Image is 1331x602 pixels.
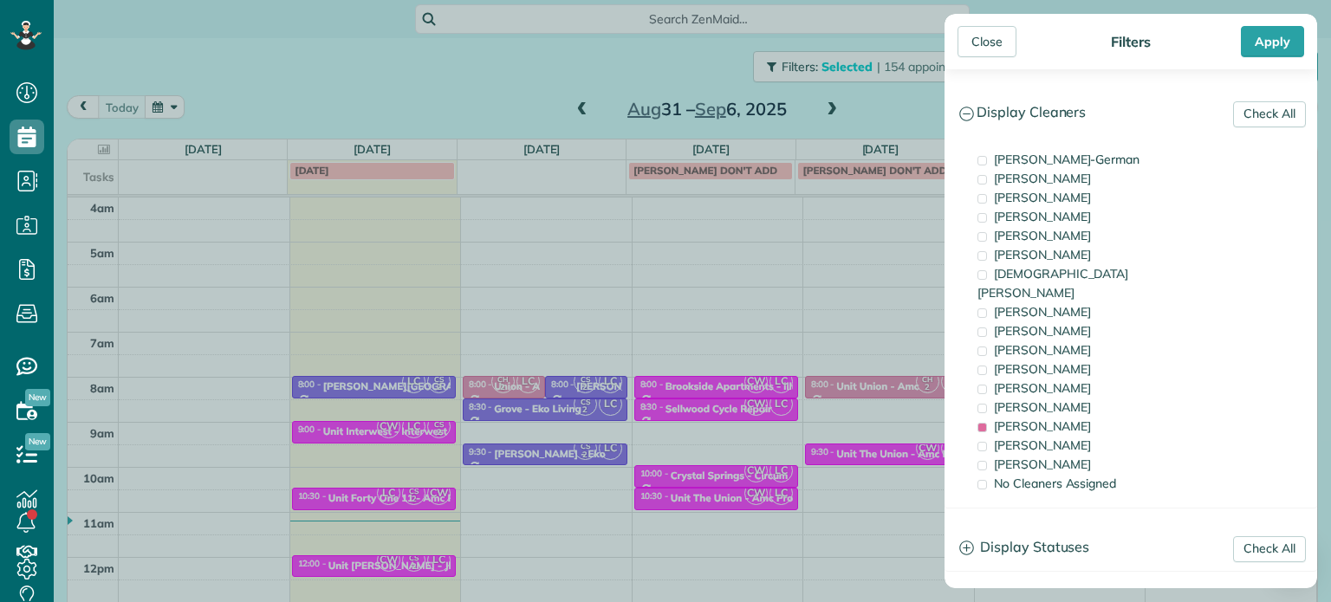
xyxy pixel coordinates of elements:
span: No Cleaners Assigned [994,476,1116,491]
a: Check All [1233,101,1306,127]
div: Apply [1241,26,1304,57]
span: [PERSON_NAME] [994,380,1091,396]
span: [PERSON_NAME] [994,209,1091,224]
span: [PERSON_NAME] [994,342,1091,358]
div: Close [958,26,1016,57]
span: [PERSON_NAME] [994,228,1091,243]
span: [PERSON_NAME] [994,456,1091,472]
span: [PERSON_NAME] [994,190,1091,205]
span: [PERSON_NAME] [994,361,1091,377]
span: New [25,433,50,450]
span: [PERSON_NAME] [994,418,1091,434]
a: Display Statuses [945,526,1316,570]
span: [PERSON_NAME] [994,304,1091,320]
span: [PERSON_NAME] [994,247,1091,262]
span: [DEMOGRAPHIC_DATA][PERSON_NAME] [977,266,1128,301]
span: [PERSON_NAME] [994,323,1091,339]
span: New [25,389,50,406]
span: [PERSON_NAME]-German [994,152,1139,167]
span: [PERSON_NAME] [994,437,1091,453]
span: [PERSON_NAME] [994,399,1091,415]
span: [PERSON_NAME] [994,171,1091,186]
div: Filters [1106,33,1156,50]
a: Check All [1233,536,1306,562]
a: Display Cleaners [945,91,1316,135]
